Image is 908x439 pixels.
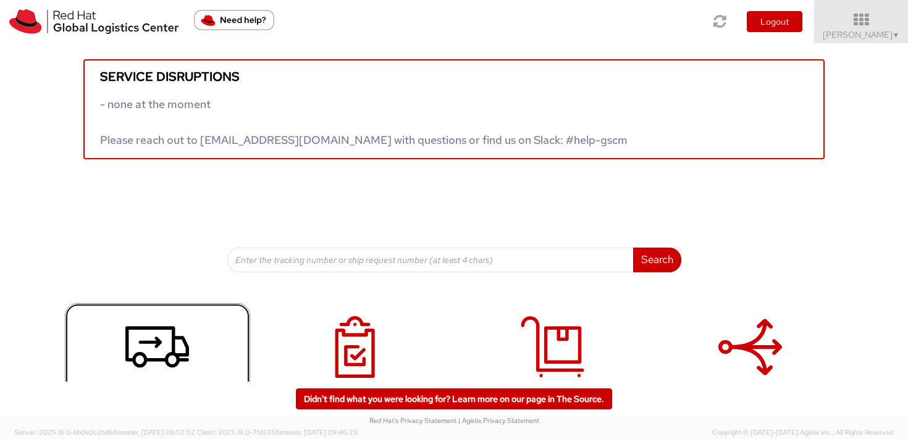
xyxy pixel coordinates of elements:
[100,97,628,147] span: - none at the moment Please reach out to [EMAIL_ADDRESS][DOMAIN_NAME] with questions or find us o...
[194,10,274,30] button: Need help?
[747,11,802,32] button: Logout
[117,428,195,437] span: master, [DATE] 09:52:52
[369,416,456,425] a: Red Hat's Privacy Statement
[65,303,250,419] a: Shipment Request
[100,70,808,83] h5: Service disruptions
[83,59,825,159] a: Service disruptions - none at the moment Please reach out to [EMAIL_ADDRESS][DOMAIN_NAME] with qu...
[9,9,179,34] img: rh-logistics-00dfa346123c4ec078e1.svg
[263,303,448,419] a: My Shipments
[197,428,358,437] span: Client: 2025.18.0-71d3358
[712,428,893,438] span: Copyright © [DATE]-[DATE] Agistix Inc., All Rights Reserved
[893,30,900,40] span: ▼
[460,303,645,419] a: My Deliveries
[458,416,539,425] a: | Agistix Privacy Statement
[227,248,634,272] input: Enter the tracking number or ship request number (at least 4 chars)
[633,248,681,272] button: Search
[15,428,195,437] span: Server: 2025.18.0-bb0e0c2bd68
[823,29,900,40] span: [PERSON_NAME]
[658,303,843,419] a: Batch Shipping Guide
[296,388,612,409] a: Didn't find what you were looking for? Learn more on our page in The Source.
[280,428,358,437] span: master, [DATE] 09:46:25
